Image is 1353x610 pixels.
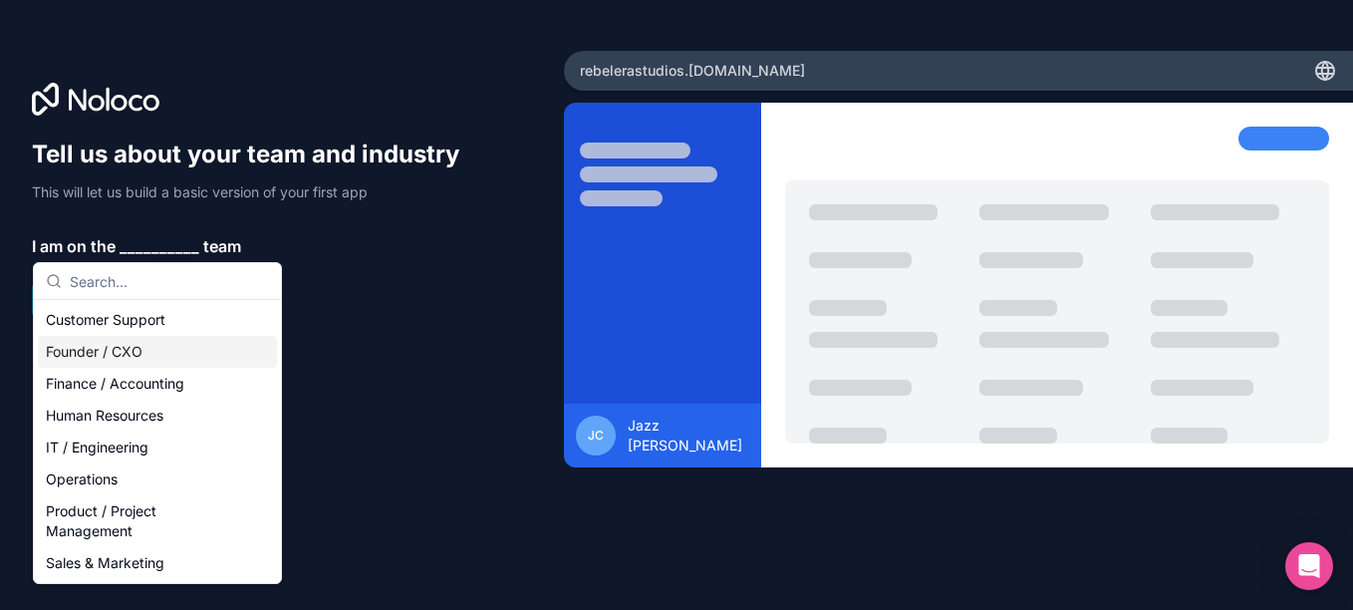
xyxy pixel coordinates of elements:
[38,495,277,547] div: Product / Project Management
[203,234,241,258] span: team
[38,336,277,368] div: Founder / CXO
[34,300,281,583] div: Suggestions
[1285,542,1333,590] div: Open Intercom Messenger
[32,234,116,258] span: I am on the
[38,368,277,400] div: Finance / Accounting
[580,61,805,81] span: rebelerastudios .[DOMAIN_NAME]
[32,139,478,170] h1: Tell us about your team and industry
[38,463,277,495] div: Operations
[70,263,269,299] input: Search...
[32,182,478,202] p: This will let us build a basic version of your first app
[38,400,277,432] div: Human Resources
[38,432,277,463] div: IT / Engineering
[38,304,277,336] div: Customer Support
[628,416,749,456] span: Jazz [PERSON_NAME]
[38,547,277,579] div: Sales & Marketing
[120,234,199,258] span: __________
[588,428,604,444] span: JC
